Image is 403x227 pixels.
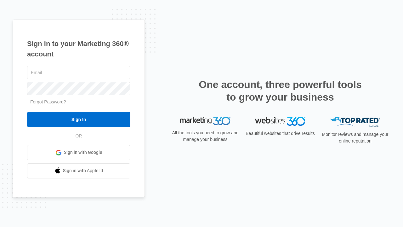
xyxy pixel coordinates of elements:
[27,145,130,160] a: Sign in with Google
[63,167,103,174] span: Sign in with Apple Id
[27,66,130,79] input: Email
[180,117,230,125] img: Marketing 360
[330,117,380,127] img: Top Rated Local
[71,133,87,139] span: OR
[64,149,102,156] span: Sign in with Google
[245,130,315,137] p: Beautiful websites that drive results
[197,78,364,103] h2: One account, three powerful tools to grow your business
[27,38,130,59] h1: Sign in to your Marketing 360® account
[30,99,66,104] a: Forgot Password?
[27,112,130,127] input: Sign In
[170,130,241,143] p: All the tools you need to grow and manage your business
[27,163,130,178] a: Sign in with Apple Id
[320,131,390,144] p: Monitor reviews and manage your online reputation
[255,117,305,126] img: Websites 360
